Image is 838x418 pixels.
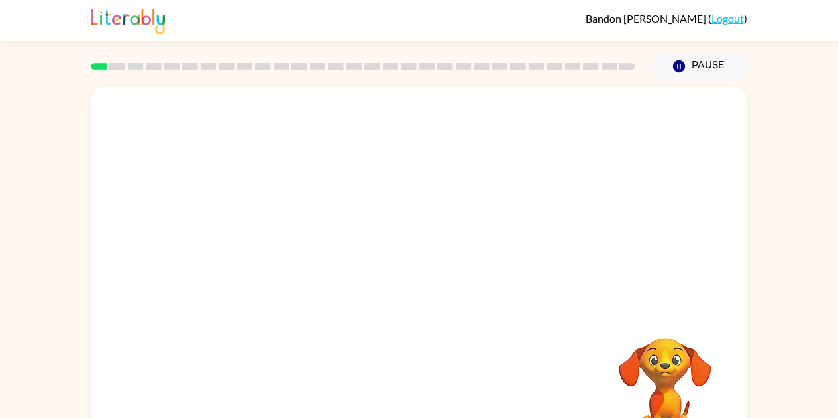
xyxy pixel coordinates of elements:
img: Literably [91,5,165,34]
div: ( ) [586,12,747,25]
a: Logout [711,12,744,25]
button: Pause [651,51,747,81]
span: Bandon [PERSON_NAME] [586,12,708,25]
